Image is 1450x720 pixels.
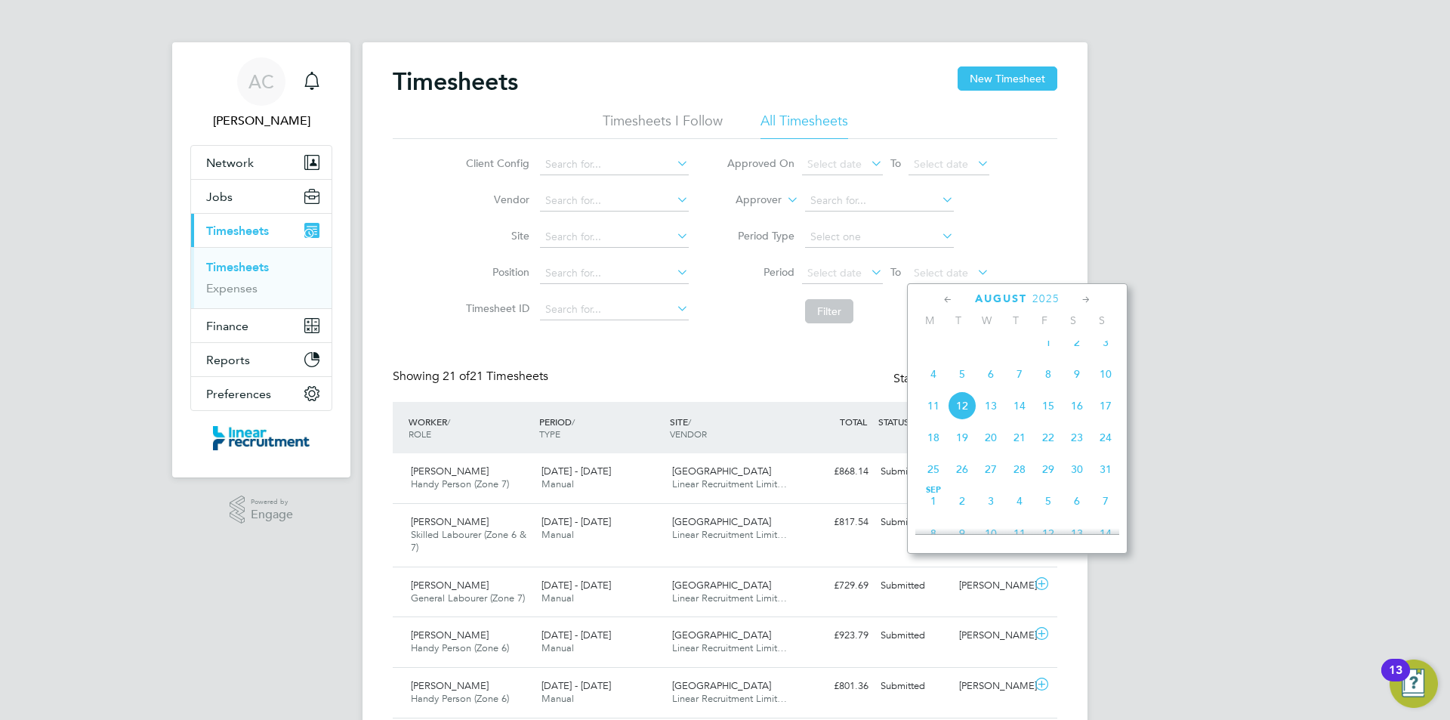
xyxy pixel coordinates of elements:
img: linearrecruitment-logo-retina.png [213,426,310,450]
span: [GEOGRAPHIC_DATA] [672,579,771,592]
span: August [975,292,1027,305]
span: S [1087,314,1116,327]
div: £729.69 [796,573,875,598]
label: Approved On [727,156,794,170]
span: [PERSON_NAME] [411,465,489,477]
span: Skilled Labourer (Zone 6 & 7) [411,528,526,554]
span: [GEOGRAPHIC_DATA] [672,465,771,477]
button: Open Resource Center, 13 new notifications [1390,660,1438,708]
span: 6 [1063,487,1091,515]
div: Status [893,369,1027,390]
div: STATUS [875,408,953,435]
span: Anneliese Clifton [190,112,332,130]
label: Timesheet ID [461,301,529,315]
span: 12 [1034,519,1063,548]
span: Powered by [251,496,293,508]
span: [PERSON_NAME] [411,629,489,641]
div: 13 [1389,670,1402,690]
span: 10 [976,519,1005,548]
button: Finance [191,309,332,342]
span: 29 [1034,455,1063,484]
div: Submitted [875,573,953,598]
button: Timesheets [191,214,332,247]
span: 13 [1063,519,1091,548]
span: 14 [1005,391,1034,420]
span: 15 [1034,391,1063,420]
div: Submitted [875,674,953,699]
span: 8 [1034,360,1063,388]
span: [DATE] - [DATE] [541,465,611,477]
label: Vendor [461,193,529,206]
button: New Timesheet [958,66,1057,91]
span: 25 [919,455,948,484]
span: Manual [541,592,574,604]
span: Handy Person (Zone 6) [411,641,509,654]
span: Manual [541,641,574,654]
input: Search for... [540,190,689,212]
span: 3 [1091,328,1120,357]
span: [GEOGRAPHIC_DATA] [672,679,771,692]
span: / [447,416,450,428]
span: To [886,262,905,282]
span: W [973,314,1001,327]
span: Select date [914,157,968,171]
span: [DATE] - [DATE] [541,679,611,692]
span: Select date [914,266,968,280]
div: Submitted [875,510,953,535]
div: SITE [666,408,797,447]
span: 24 [1091,423,1120,452]
span: [DATE] - [DATE] [541,515,611,528]
span: 21 Timesheets [443,369,548,384]
div: £817.54 [796,510,875,535]
span: 9 [1063,360,1091,388]
span: 12 [948,391,976,420]
span: 1 [1034,328,1063,357]
span: F [1030,314,1059,327]
span: / [572,416,575,428]
span: Select date [807,266,862,280]
span: M [915,314,944,327]
span: 1 [919,487,948,515]
span: Preferences [206,387,271,401]
div: WORKER [405,408,535,447]
div: Submitted [875,459,953,484]
span: 21 [1005,423,1034,452]
span: Linear Recruitment Limit… [672,528,787,541]
button: Network [191,146,332,179]
label: Approver [714,193,782,208]
span: [PERSON_NAME] [411,515,489,528]
div: £801.36 [796,674,875,699]
span: 10 [1091,360,1120,388]
span: 3 [976,487,1005,515]
span: TOTAL [840,416,867,428]
button: Filter [805,299,853,323]
span: 8 [919,519,948,548]
span: 30 [1063,455,1091,484]
span: 7 [1091,487,1120,515]
input: Search for... [540,263,689,284]
span: T [944,314,973,327]
div: [PERSON_NAME] [953,573,1032,598]
li: All Timesheets [760,112,848,139]
input: Search for... [805,190,954,212]
span: Select date [807,157,862,171]
div: Timesheets [191,247,332,308]
span: 27 [976,455,1005,484]
span: 11 [919,391,948,420]
a: Powered byEngage [230,496,294,524]
span: Linear Recruitment Limit… [672,692,787,705]
li: Timesheets I Follow [603,112,723,139]
span: 23 [1063,423,1091,452]
span: 26 [948,455,976,484]
a: Timesheets [206,260,269,274]
span: Finance [206,319,248,333]
span: General Labourer (Zone 7) [411,592,525,604]
h2: Timesheets [393,66,518,97]
label: Period Type [727,229,794,243]
span: Linear Recruitment Limit… [672,477,787,490]
span: 4 [919,360,948,388]
div: Submitted [875,623,953,648]
div: PERIOD [535,408,666,447]
input: Search for... [540,227,689,248]
a: Go to home page [190,426,332,450]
